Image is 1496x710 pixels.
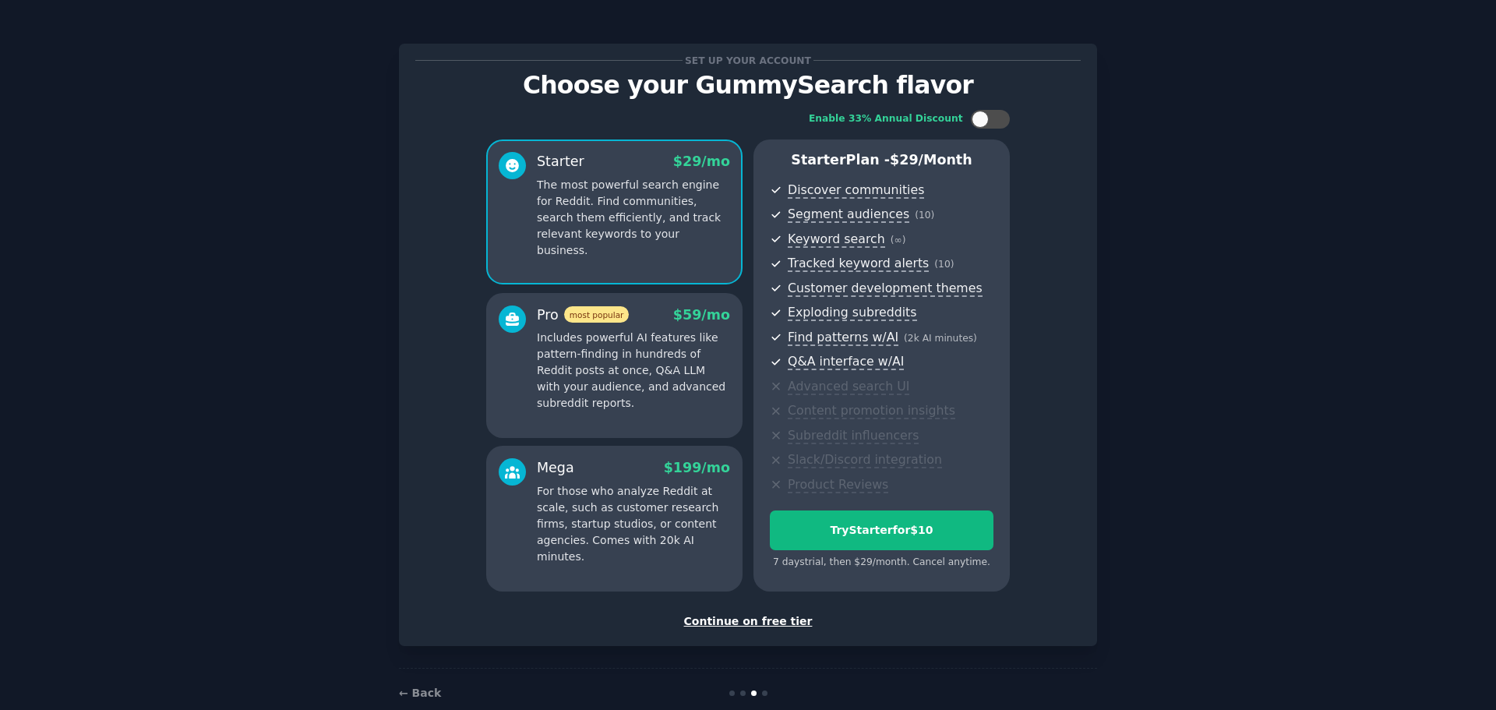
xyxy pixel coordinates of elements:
span: Keyword search [788,231,885,248]
span: Content promotion insights [788,403,955,419]
span: Segment audiences [788,207,909,223]
p: Includes powerful AI features like pattern-finding in hundreds of Reddit posts at once, Q&A LLM w... [537,330,730,412]
div: Enable 33% Annual Discount [809,112,963,126]
span: Tracked keyword alerts [788,256,929,272]
span: Exploding subreddits [788,305,916,321]
div: 7 days trial, then $ 29 /month . Cancel anytime. [770,556,993,570]
span: $ 29 /mo [673,154,730,169]
p: For those who analyze Reddit at scale, such as customer research firms, startup studios, or conte... [537,483,730,565]
span: $ 59 /mo [673,307,730,323]
span: Set up your account [683,52,814,69]
span: ( 10 ) [934,259,954,270]
span: Customer development themes [788,281,983,297]
span: Discover communities [788,182,924,199]
p: Starter Plan - [770,150,993,170]
span: Advanced search UI [788,379,909,395]
span: $ 199 /mo [664,460,730,475]
p: The most powerful search engine for Reddit. Find communities, search them efficiently, and track ... [537,177,730,259]
button: TryStarterfor$10 [770,510,993,550]
span: Subreddit influencers [788,428,919,444]
div: Mega [537,458,574,478]
span: ( 10 ) [915,210,934,221]
span: Find patterns w/AI [788,330,898,346]
span: ( 2k AI minutes ) [904,333,977,344]
span: ( ∞ ) [891,235,906,245]
span: Product Reviews [788,477,888,493]
div: Pro [537,306,629,325]
span: Slack/Discord integration [788,452,942,468]
span: most popular [564,306,630,323]
a: ← Back [399,687,441,699]
span: Q&A interface w/AI [788,354,904,370]
p: Choose your GummySearch flavor [415,72,1081,99]
div: Try Starter for $10 [771,522,993,539]
div: Starter [537,152,584,171]
span: $ 29 /month [890,152,972,168]
div: Continue on free tier [415,613,1081,630]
